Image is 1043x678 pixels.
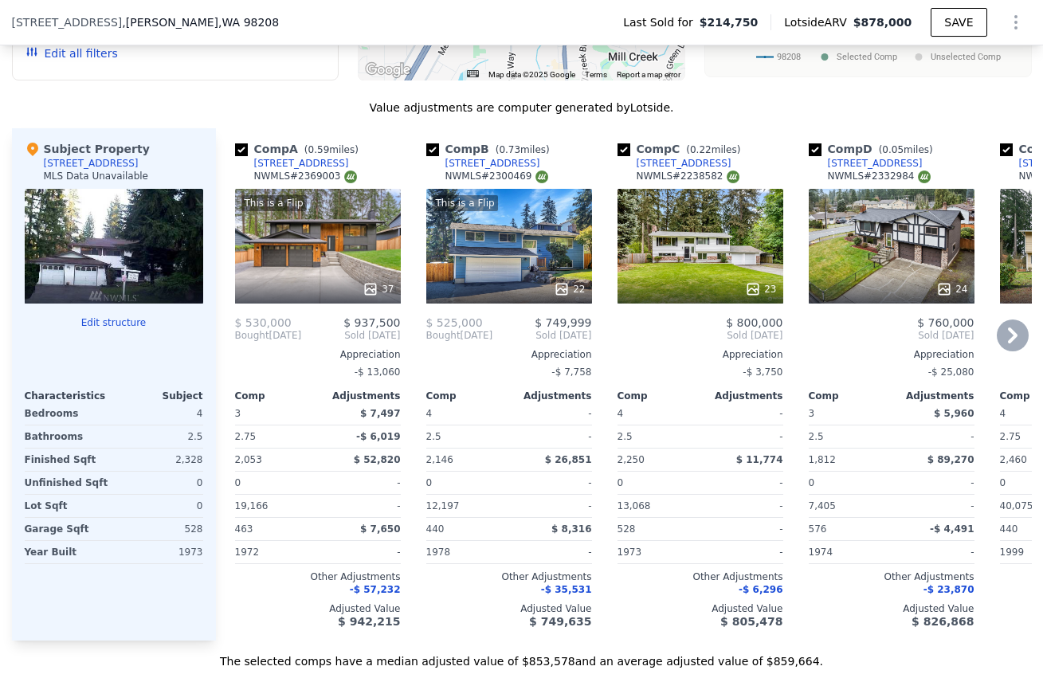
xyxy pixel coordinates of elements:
[321,472,401,494] div: -
[235,570,401,583] div: Other Adjustments
[117,495,203,517] div: 0
[235,408,241,419] span: 3
[618,425,697,448] div: 2.5
[809,477,815,488] span: 0
[25,472,111,494] div: Unfinished Sqft
[426,157,540,170] a: [STREET_ADDRESS]
[426,408,433,419] span: 4
[809,348,974,361] div: Appreciation
[618,570,783,583] div: Other Adjustments
[25,141,150,157] div: Subject Property
[426,454,453,465] span: 2,146
[235,329,302,342] div: [DATE]
[25,316,203,329] button: Edit structure
[704,425,783,448] div: -
[809,390,892,402] div: Comp
[426,500,460,511] span: 12,197
[512,541,592,563] div: -
[927,454,974,465] span: $ 89,270
[809,541,888,563] div: 1974
[809,141,939,157] div: Comp D
[809,408,815,419] span: 3
[356,431,400,442] span: -$ 6,019
[445,170,548,183] div: NWMLS # 2300469
[895,472,974,494] div: -
[1000,454,1027,465] span: 2,460
[354,454,401,465] span: $ 52,820
[704,402,783,425] div: -
[720,615,782,628] span: $ 805,478
[235,523,253,535] span: 463
[488,70,575,79] span: Map data ©2025 Google
[618,157,731,170] a: [STREET_ADDRESS]
[426,348,592,361] div: Appreciation
[318,390,401,402] div: Adjustments
[837,52,897,62] text: Selected Comp
[426,141,556,157] div: Comp B
[301,329,400,342] span: Sold [DATE]
[235,157,349,170] a: [STREET_ADDRESS]
[618,523,636,535] span: 528
[930,523,974,535] span: -$ 4,491
[1000,408,1006,419] span: 4
[623,14,700,30] span: Last Sold for
[777,52,801,62] text: 98208
[235,316,292,329] span: $ 530,000
[529,615,591,628] span: $ 749,635
[117,425,203,448] div: 2.5
[235,390,318,402] div: Comp
[618,477,624,488] span: 0
[254,157,349,170] div: [STREET_ADDRESS]
[618,390,700,402] div: Comp
[931,8,986,37] button: SAVE
[512,495,592,517] div: -
[1000,6,1032,38] button: Show Options
[618,408,624,419] span: 4
[25,402,111,425] div: Bedrooms
[918,170,931,183] img: NWMLS Logo
[235,541,315,563] div: 1972
[426,329,493,342] div: [DATE]
[363,281,394,297] div: 37
[492,329,591,342] span: Sold [DATE]
[360,408,400,419] span: $ 7,497
[117,449,203,471] div: 2,328
[809,329,974,342] span: Sold [DATE]
[12,641,1032,669] div: The selected comps have a median adjusted value of $853,578 and an average adjusted value of $859...
[235,477,241,488] span: 0
[426,425,506,448] div: 2.5
[809,523,827,535] span: 576
[122,14,279,30] span: , [PERSON_NAME]
[12,14,123,30] span: [STREET_ADDRESS]
[617,70,680,79] a: Report a map error
[809,500,836,511] span: 7,405
[25,390,114,402] div: Characteristics
[117,472,203,494] div: 0
[618,454,645,465] span: 2,250
[426,570,592,583] div: Other Adjustments
[618,602,783,615] div: Adjusted Value
[704,472,783,494] div: -
[25,541,111,563] div: Year Built
[743,366,782,378] span: -$ 3,750
[585,70,607,79] a: Terms (opens in new tab)
[1000,477,1006,488] span: 0
[44,170,149,182] div: MLS Data Unavailable
[680,144,747,155] span: ( miles)
[809,425,888,448] div: 2.5
[117,518,203,540] div: 528
[853,16,912,29] span: $878,000
[736,454,783,465] span: $ 11,774
[618,541,697,563] div: 1973
[321,541,401,563] div: -
[117,541,203,563] div: 1973
[489,144,556,155] span: ( miles)
[360,523,400,535] span: $ 7,650
[25,45,118,61] button: Edit all filters
[512,472,592,494] div: -
[241,195,307,211] div: This is a Flip
[892,390,974,402] div: Adjustments
[690,144,712,155] span: 0.22
[25,449,111,471] div: Finished Sqft
[426,523,445,535] span: 440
